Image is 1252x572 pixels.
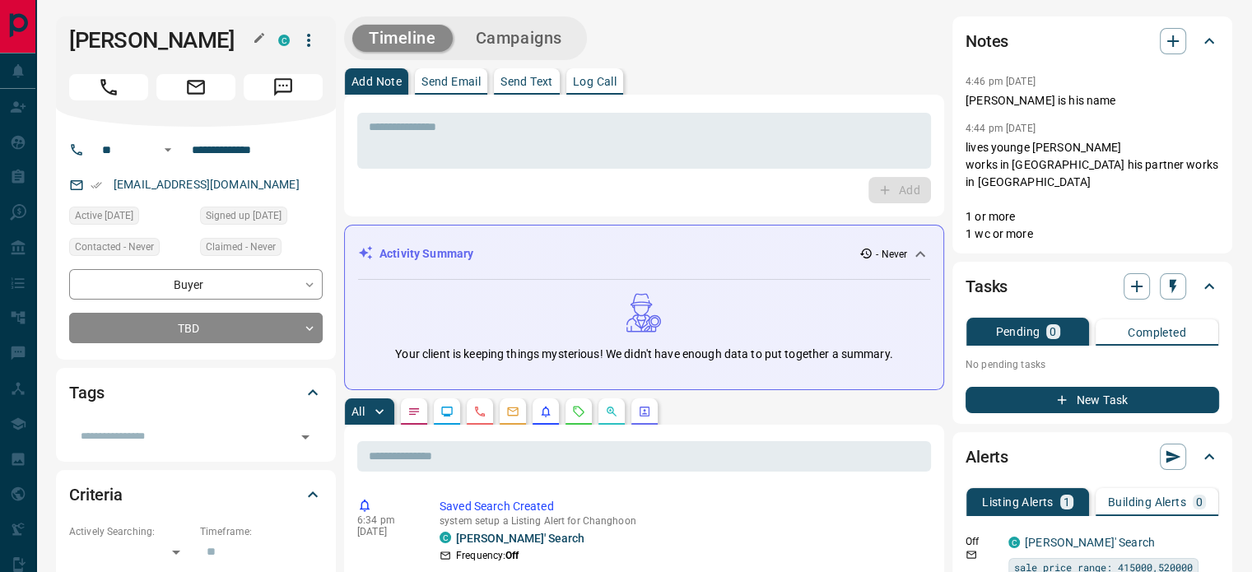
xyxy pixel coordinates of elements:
[982,496,1054,508] p: Listing Alerts
[500,76,553,87] p: Send Text
[440,405,454,418] svg: Lead Browsing Activity
[440,515,924,527] p: system setup a Listing Alert for Changhoon
[379,245,473,263] p: Activity Summary
[75,207,133,224] span: Active [DATE]
[459,25,579,52] button: Campaigns
[966,123,1036,134] p: 4:44 pm [DATE]
[966,267,1219,306] div: Tasks
[294,426,317,449] button: Open
[440,498,924,515] p: Saved Search Created
[91,179,102,191] svg: Email Verified
[69,269,323,300] div: Buyer
[966,549,977,560] svg: Email
[1064,496,1070,508] p: 1
[505,550,519,561] strong: Off
[995,326,1040,337] p: Pending
[966,352,1219,377] p: No pending tasks
[69,379,104,406] h2: Tags
[605,405,618,418] svg: Opportunities
[114,178,300,191] a: [EMAIL_ADDRESS][DOMAIN_NAME]
[506,405,519,418] svg: Emails
[69,74,148,100] span: Call
[966,444,1008,470] h2: Alerts
[69,481,123,508] h2: Criteria
[966,76,1036,87] p: 4:46 pm [DATE]
[1050,326,1056,337] p: 0
[358,239,930,269] div: Activity Summary- Never
[1128,327,1186,338] p: Completed
[966,437,1219,477] div: Alerts
[966,387,1219,413] button: New Task
[69,313,323,343] div: TBD
[573,76,617,87] p: Log Call
[351,406,365,417] p: All
[69,373,323,412] div: Tags
[278,35,290,46] div: condos.ca
[1008,537,1020,548] div: condos.ca
[539,405,552,418] svg: Listing Alerts
[638,405,651,418] svg: Agent Actions
[156,74,235,100] span: Email
[69,475,323,514] div: Criteria
[966,139,1219,243] p: lives younge [PERSON_NAME] works in [GEOGRAPHIC_DATA] his partner works in [GEOGRAPHIC_DATA] 1 or...
[244,74,323,100] span: Message
[876,247,907,262] p: - Never
[473,405,486,418] svg: Calls
[966,273,1008,300] h2: Tasks
[456,548,519,563] p: Frequency:
[1108,496,1186,508] p: Building Alerts
[75,239,154,255] span: Contacted - Never
[206,239,276,255] span: Claimed - Never
[206,207,282,224] span: Signed up [DATE]
[966,92,1219,109] p: [PERSON_NAME] is his name
[200,524,323,539] p: Timeframe:
[69,207,192,230] div: Sat Jan 27 2024
[1196,496,1203,508] p: 0
[395,346,892,363] p: Your client is keeping things mysterious! We didn't have enough data to put together a summary.
[357,514,415,526] p: 6:34 pm
[69,27,254,53] h1: [PERSON_NAME]
[421,76,481,87] p: Send Email
[1025,536,1155,549] a: [PERSON_NAME]' Search
[456,532,584,545] a: [PERSON_NAME]' Search
[966,534,998,549] p: Off
[352,25,453,52] button: Timeline
[440,532,451,543] div: condos.ca
[158,140,178,160] button: Open
[200,207,323,230] div: Thu Jul 20 2017
[966,28,1008,54] h2: Notes
[572,405,585,418] svg: Requests
[351,76,402,87] p: Add Note
[357,526,415,537] p: [DATE]
[407,405,421,418] svg: Notes
[69,524,192,539] p: Actively Searching:
[966,21,1219,61] div: Notes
